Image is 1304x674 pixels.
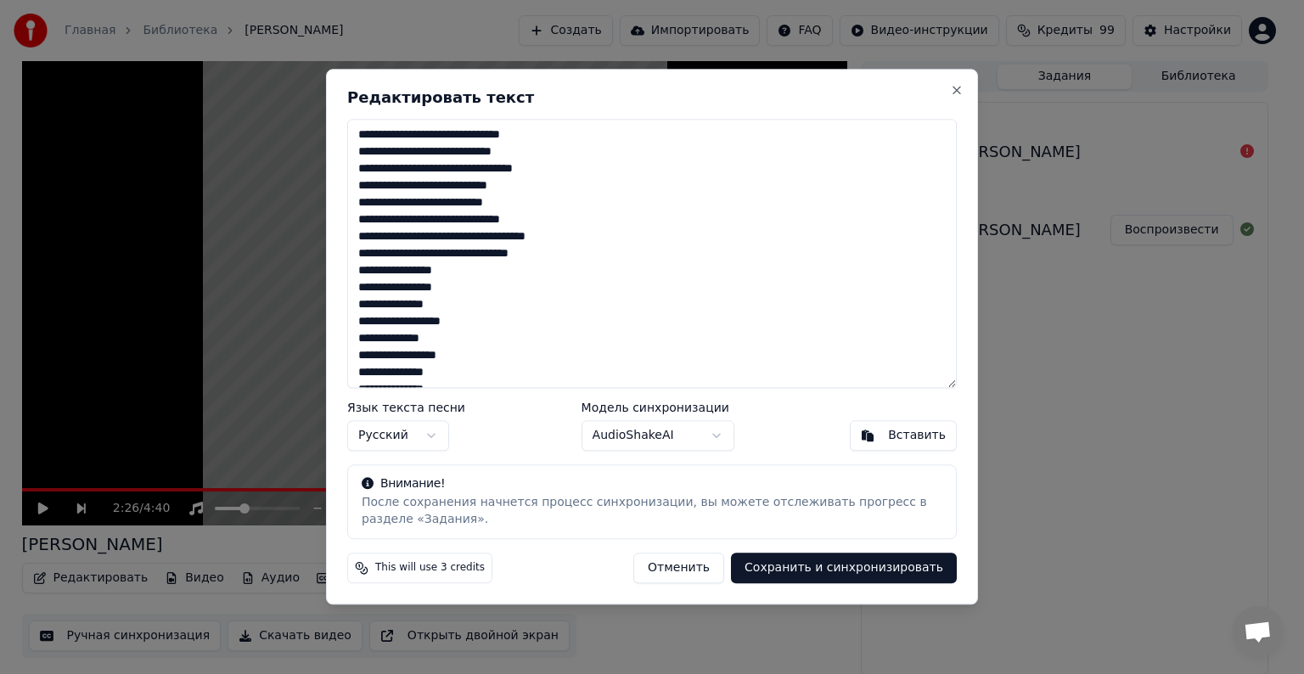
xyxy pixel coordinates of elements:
[347,90,957,105] h2: Редактировать текст
[731,553,957,584] button: Сохранить и синхронизировать
[375,562,485,576] span: This will use 3 credits
[582,402,734,414] label: Модель синхронизации
[347,402,465,414] label: Язык текста песни
[850,421,957,452] button: Вставить
[633,553,724,584] button: Отменить
[362,495,942,529] div: После сохранения начнется процесс синхронизации, вы можете отслеживать прогресс в разделе «Задания».
[362,476,942,493] div: Внимание!
[888,428,946,445] div: Вставить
